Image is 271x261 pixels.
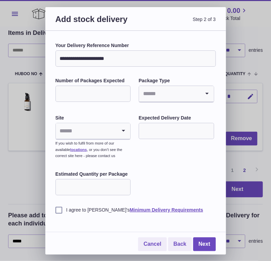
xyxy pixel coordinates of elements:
[55,78,131,84] label: Number of Packages Expected
[56,123,131,139] div: Search for option
[56,123,117,139] input: Search for option
[136,14,216,32] span: Step 2 of 3
[55,171,131,177] label: Estimated Quantity per Package
[55,141,122,158] small: If you wish to fulfil from more of our available , or you don’t see the correct site here - pleas...
[55,14,136,32] h3: Add stock delivery
[168,237,192,251] a: Back
[130,207,203,213] a: Minimum Delivery Requirements
[139,78,214,84] label: Package Type
[55,207,216,213] label: I agree to [PERSON_NAME]'s
[193,237,216,251] a: Next
[139,115,214,121] label: Expected Delivery Date
[55,42,216,49] label: Your Delivery Reference Number
[138,237,166,251] a: Cancel
[70,148,87,152] a: locations
[139,86,214,102] div: Search for option
[139,86,200,102] input: Search for option
[55,115,131,121] label: Site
